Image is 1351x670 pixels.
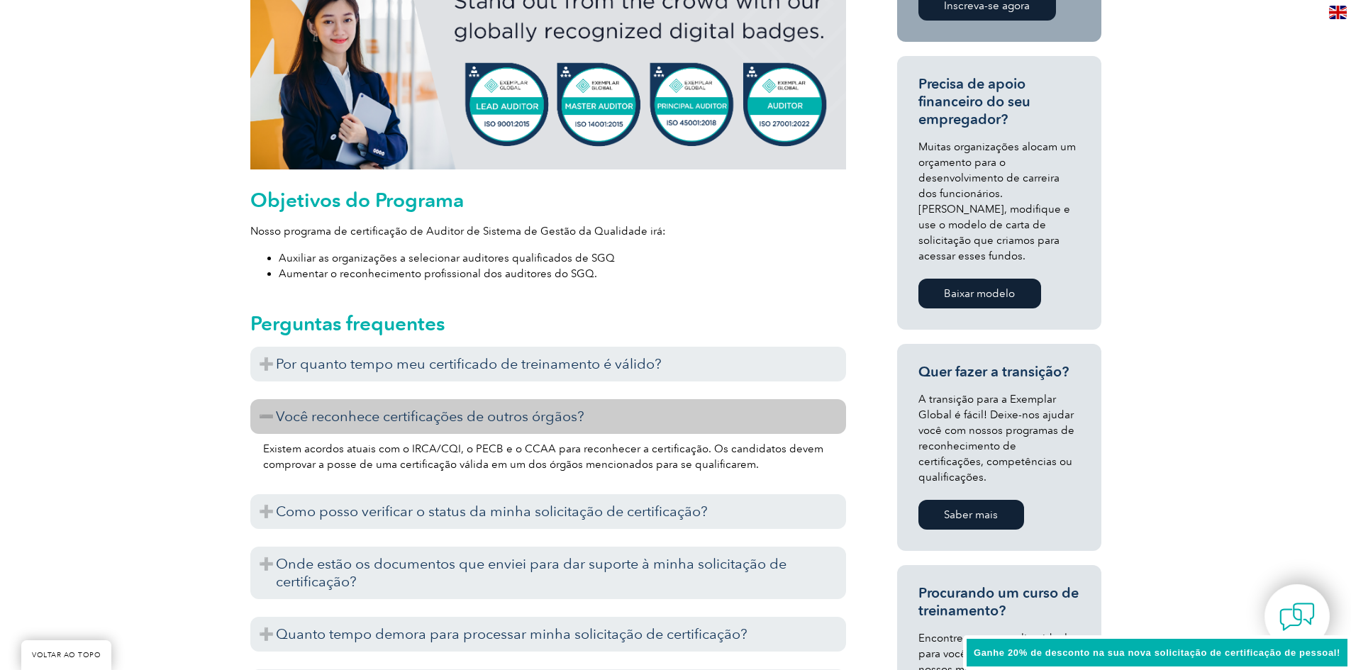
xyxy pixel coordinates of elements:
[279,252,615,264] font: Auxiliar as organizações a selecionar auditores qualificados de SGQ
[918,500,1024,530] a: Saber mais
[918,75,1030,128] font: Precisa de apoio financeiro do seu empregador?
[276,625,747,642] font: Quanto tempo demora para processar minha solicitação de certificação?
[276,408,584,425] font: Você reconhece certificações de outros órgãos?
[1329,6,1347,19] img: en
[250,188,464,212] font: Objetivos do Programa
[276,355,662,372] font: Por quanto tempo meu certificado de treinamento é válido?
[1279,599,1315,635] img: contact-chat.png
[918,584,1079,619] font: Procurando um curso de treinamento?
[918,279,1041,308] a: Baixar modelo
[918,393,1074,484] font: A transição para a Exemplar Global é fácil! Deixe-nos ajudar você com nossos programas de reconhe...
[974,647,1340,658] font: Ganhe 20% de desconto na sua nova solicitação de certificação de pessoal!
[944,287,1015,300] font: Baixar modelo
[918,140,1076,262] font: Muitas organizações alocam um orçamento para o desenvolvimento de carreira dos funcionários. [PER...
[32,651,101,659] font: VOLTAR AO TOPO
[276,503,708,520] font: Como posso verificar o status da minha solicitação de certificação?
[250,225,666,238] font: Nosso programa de certificação de Auditor de Sistema de Gestão da Qualidade irá:
[918,363,1069,380] font: Quer fazer a transição?
[21,640,111,670] a: VOLTAR AO TOPO
[944,508,998,521] font: Saber mais
[276,555,786,590] font: Onde estão os documentos que enviei para dar suporte à minha solicitação de certificação?
[263,442,823,471] font: Existem acordos atuais com o IRCA/CQI, o PECB e o CCAA para reconhecer a certificação. Os candida...
[250,311,445,335] font: Perguntas frequentes
[279,267,597,280] font: Aumentar o reconhecimento profissional dos auditores do SGQ.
